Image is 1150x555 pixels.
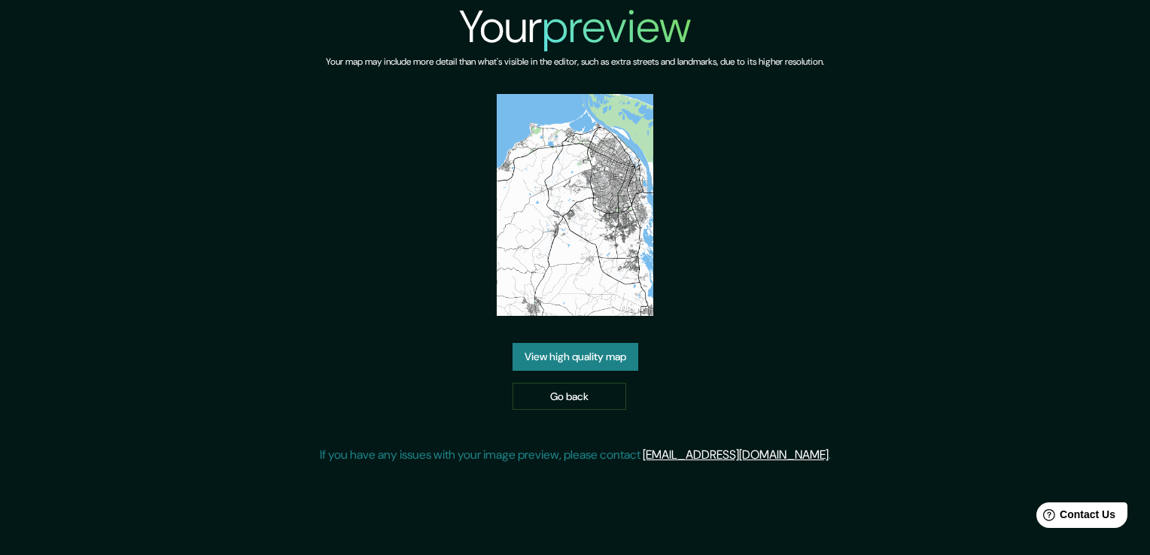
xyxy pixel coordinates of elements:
[1016,496,1133,538] iframe: Help widget launcher
[513,383,626,411] a: Go back
[513,343,638,371] a: View high quality map
[643,447,829,462] a: [EMAIL_ADDRESS][DOMAIN_NAME]
[326,54,824,70] h6: Your map may include more detail than what's visible in the editor, such as extra streets and lan...
[320,446,831,464] p: If you have any issues with your image preview, please contact .
[497,94,654,316] img: created-map-preview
